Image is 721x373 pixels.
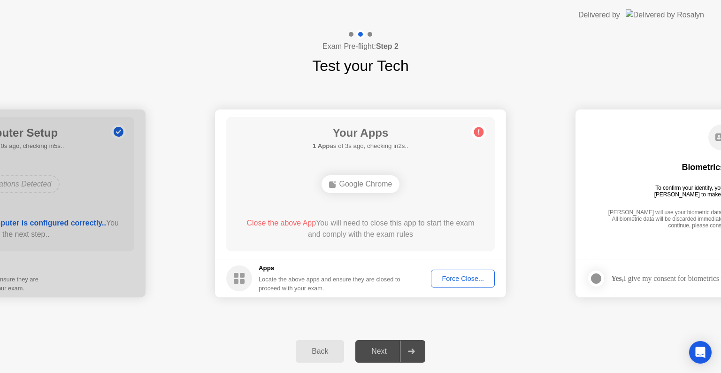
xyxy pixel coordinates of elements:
[246,219,316,227] span: Close the above App
[376,42,399,50] b: Step 2
[259,275,401,293] div: Locate the above apps and ensure they are closed to proceed with your exam.
[626,9,704,20] img: Delivered by Rosalyn
[296,340,344,363] button: Back
[313,142,330,149] b: 1 App
[313,124,408,141] h1: Your Apps
[358,347,400,356] div: Next
[578,9,620,21] div: Delivered by
[322,175,400,193] div: Google Chrome
[611,274,623,282] strong: Yes,
[240,218,482,240] div: You will need to close this app to start the exam and comply with the exam rules
[312,54,409,77] h1: Test your Tech
[355,340,425,363] button: Next
[313,141,408,151] h5: as of 3s ago, checking in2s..
[322,41,399,52] h4: Exam Pre-flight:
[259,264,401,273] h5: Apps
[689,341,712,364] div: Open Intercom Messenger
[434,275,491,282] div: Force Close...
[299,347,341,356] div: Back
[431,270,495,288] button: Force Close...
